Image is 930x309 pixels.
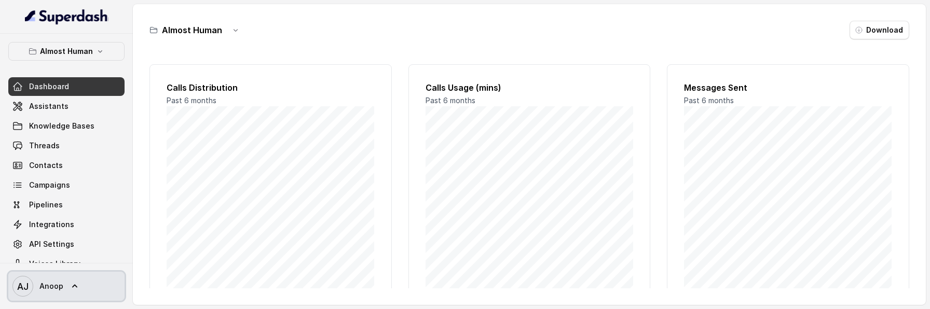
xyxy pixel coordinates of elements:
h2: Calls Distribution [167,81,375,94]
span: Threads [29,141,60,151]
a: Voices Library [8,255,125,273]
p: Almost Human [40,45,93,58]
span: Pipelines [29,200,63,210]
span: Past 6 months [684,96,734,105]
span: Past 6 months [167,96,216,105]
a: API Settings [8,235,125,254]
span: Assistants [29,101,69,111]
text: AJ [17,281,29,292]
h3: Almost Human [162,24,222,36]
a: Pipelines [8,195,125,214]
h2: Calls Usage (mins) [426,81,634,94]
button: Download [850,21,909,39]
a: Knowledge Bases [8,117,125,135]
span: API Settings [29,239,74,249]
button: Almost Human [8,42,125,61]
span: Anoop [39,281,63,291]
a: Contacts [8,156,125,175]
a: Campaigns [8,176,125,194]
span: Campaigns [29,180,70,190]
a: Anoop [8,272,125,301]
a: Assistants [8,97,125,116]
span: Knowledge Bases [29,121,94,131]
a: Dashboard [8,77,125,96]
span: Past 6 months [426,96,475,105]
a: Threads [8,136,125,155]
span: Dashboard [29,81,69,92]
h2: Messages Sent [684,81,892,94]
a: Integrations [8,215,125,234]
span: Contacts [29,160,63,171]
span: Integrations [29,219,74,230]
img: light.svg [25,8,108,25]
span: Voices Library [29,259,80,269]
